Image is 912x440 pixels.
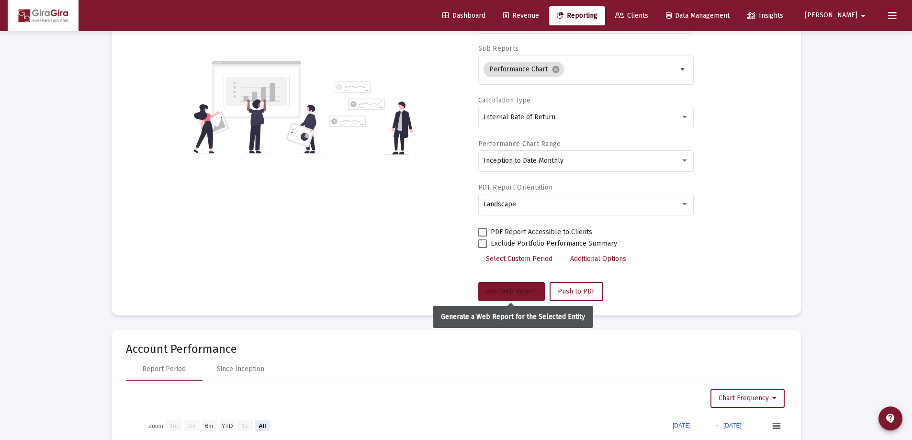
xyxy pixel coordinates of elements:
a: Revenue [495,6,547,25]
span: Revenue [503,11,539,20]
span: [PERSON_NAME] [805,11,857,20]
text: [DATE] [723,422,742,429]
button: Push to PDF [550,282,603,301]
span: Clients [615,11,648,20]
mat-card-title: Account Performance [126,344,787,354]
span: Data Management [666,11,730,20]
a: Clients [608,6,656,25]
span: Dashboard [442,11,485,20]
text: All [259,422,266,429]
mat-chip: Performance Chart [484,62,564,77]
label: Calculation Type [478,96,530,104]
span: Additional Options [570,255,626,263]
img: reporting [191,60,323,155]
text: YTD [221,422,233,429]
button: [PERSON_NAME] [793,6,880,25]
div: Report Period [142,364,186,374]
mat-chip-list: Selection [484,60,677,79]
text: 6m [205,422,213,429]
span: Landscape [484,200,516,208]
text: 1m [169,422,178,429]
a: Dashboard [435,6,493,25]
mat-icon: cancel [552,65,560,74]
span: Chart Frequency [719,394,777,402]
mat-icon: arrow_drop_down [857,6,869,25]
button: Run Web Report [478,282,545,301]
label: PDF Report Orientation [478,183,552,192]
span: PDF Report Accessible to Clients [491,226,592,238]
mat-icon: arrow_drop_down [677,64,689,75]
img: Dashboard [15,6,71,25]
text: 1y [241,422,248,429]
div: Since Inception [217,364,264,374]
label: Sub Reports [478,45,518,53]
a: Insights [740,6,791,25]
mat-icon: contact_support [885,413,896,424]
span: Reporting [557,11,597,20]
span: Insights [747,11,783,20]
img: reporting-alt [329,81,413,155]
label: Performance Chart Range [478,140,561,148]
span: Exclude Portfolio Performance Summary [491,238,617,249]
span: Internal Rate of Return [484,113,555,121]
span: Run Web Report [486,287,537,295]
text: [DATE] [673,422,691,429]
text: 3m [187,422,195,429]
span: Inception to Date Monthly [484,157,563,165]
span: Push to PDF [558,287,595,295]
text: → [714,422,720,429]
text: Zoom [148,422,163,429]
a: Reporting [549,6,605,25]
a: Data Management [658,6,737,25]
span: Select Custom Period [486,255,552,263]
button: Chart Frequency [710,389,785,408]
